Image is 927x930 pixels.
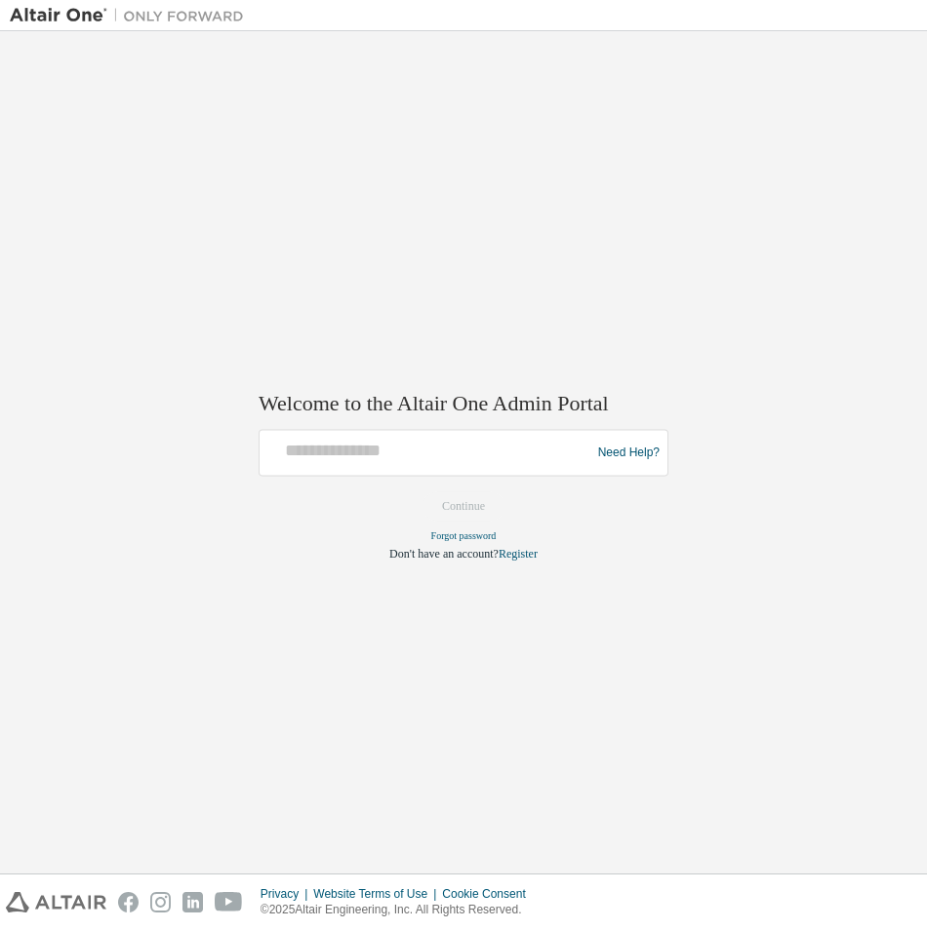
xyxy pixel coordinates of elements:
[261,886,313,902] div: Privacy
[259,390,668,417] h2: Welcome to the Altair One Admin Portal
[10,6,254,25] img: Altair One
[118,892,139,912] img: facebook.svg
[389,548,499,562] span: Don't have an account?
[150,892,171,912] img: instagram.svg
[182,892,203,912] img: linkedin.svg
[6,892,106,912] img: altair_logo.svg
[313,886,442,902] div: Website Terms of Use
[442,886,537,902] div: Cookie Consent
[499,548,538,562] a: Register
[598,452,660,453] a: Need Help?
[215,892,243,912] img: youtube.svg
[261,902,538,918] p: © 2025 Altair Engineering, Inc. All Rights Reserved.
[431,531,497,542] a: Forgot password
